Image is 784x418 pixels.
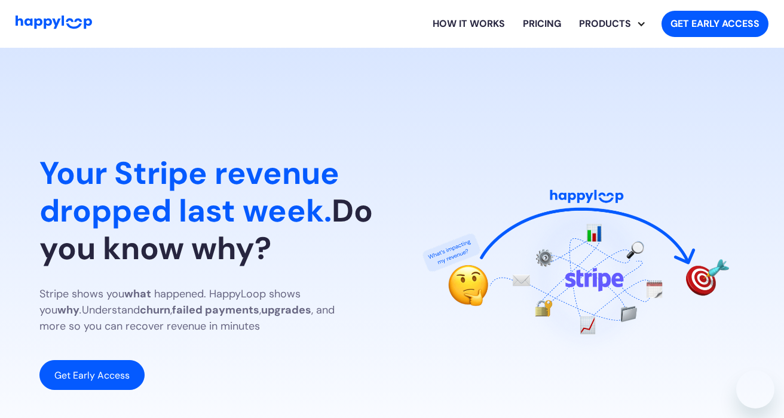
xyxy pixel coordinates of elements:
div: PRODUCTS [579,5,652,43]
span: Your Stripe revenue dropped last week. [39,153,339,231]
strong: failed payments [172,303,259,317]
div: Explore HappyLoop use cases [570,5,652,43]
p: Stripe shows you happened. HappyLoop shows you Understand , , , and more so you can recover reven... [39,286,362,334]
strong: churn [140,303,170,317]
a: Learn how HappyLoop works [424,5,514,43]
a: Go to Home Page [16,16,92,32]
a: View HappyLoop pricing plans [514,5,570,43]
a: Get Early Access [39,360,145,390]
strong: why [57,303,79,317]
strong: upgrades [261,303,311,317]
a: Get started with HappyLoop [661,11,768,37]
div: PRODUCTS [570,17,640,31]
strong: what [124,287,151,301]
em: . [79,303,82,317]
iframe: Button to launch messaging window [736,370,774,408]
img: HappyLoop Logo [16,16,92,29]
h1: Do you know why? [39,155,373,268]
